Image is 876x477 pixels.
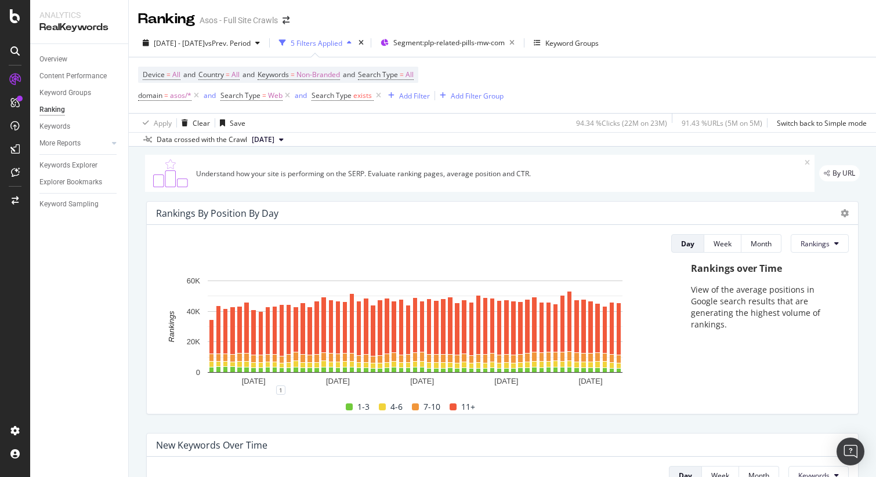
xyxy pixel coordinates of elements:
span: 7-10 [423,400,440,414]
span: Keywords [258,70,289,79]
button: Apply [138,114,172,132]
a: Overview [39,53,120,65]
div: and [204,90,216,100]
span: All [406,67,414,83]
div: legacy label [819,165,860,181]
a: More Reports [39,137,108,150]
img: C0S+odjvPe+dCwPhcw0W2jU4KOcefU0IcxbkVEfgJ6Ft4vBgsVVQAAAABJRU5ErkJggg== [150,159,191,187]
div: 94.34 % Clicks ( 22M on 23M ) [576,118,667,128]
span: = [291,70,295,79]
div: Ranking [138,9,195,29]
span: and [183,70,196,79]
a: Keyword Groups [39,87,120,99]
div: times [356,37,366,49]
div: Keywords [39,121,70,133]
button: Month [741,234,781,253]
div: Keyword Groups [545,38,599,48]
button: 5 Filters Applied [274,34,356,52]
div: Week [714,239,732,249]
text: [DATE] [579,377,603,385]
span: = [262,90,266,100]
span: and [343,70,355,79]
button: Segment:plp-related-pills-mw-com [376,34,519,52]
span: 4-6 [390,400,403,414]
a: Keywords [39,121,120,133]
span: 1-3 [357,400,370,414]
div: Data crossed with the Crawl [157,134,247,145]
div: Keyword Sampling [39,198,99,210]
text: [DATE] [410,377,434,385]
div: Content Performance [39,70,107,82]
span: All [231,67,240,83]
div: Understand how your site is performing on the SERP. Evaluate ranking pages, average position and ... [196,169,805,179]
div: Explorer Bookmarks [39,176,102,188]
div: More Reports [39,137,81,150]
div: Switch back to Simple mode [777,118,867,128]
span: exists [353,90,372,100]
div: Overview [39,53,67,65]
span: Device [143,70,165,79]
div: 5 Filters Applied [291,38,342,48]
div: 1 [276,385,285,395]
span: Country [198,70,224,79]
span: 11+ [461,400,475,414]
span: All [172,67,180,83]
button: Rankings [791,234,849,253]
div: Open Intercom Messenger [837,438,864,465]
div: Asos - Full Site Crawls [200,14,278,26]
span: asos/* [170,88,191,104]
span: = [226,70,230,79]
text: 40K [187,307,200,316]
a: Content Performance [39,70,120,82]
button: Clear [177,114,210,132]
a: Ranking [39,104,120,116]
a: Keywords Explorer [39,159,120,172]
span: Search Type [312,90,352,100]
div: Clear [193,118,210,128]
a: Explorer Bookmarks [39,176,120,188]
div: Save [230,118,245,128]
div: New Keywords Over Time [156,439,267,451]
div: Rankings over Time [691,262,838,275]
button: Add Filter [383,89,430,103]
text: Rankings [167,311,176,343]
span: Rankings [801,239,830,249]
span: domain [138,90,162,100]
div: Keyword Groups [39,87,91,99]
div: Rankings By Position By Day [156,207,278,219]
div: Ranking [39,104,65,116]
span: 2025 Aug. 26th [252,134,274,145]
span: = [164,90,168,100]
text: [DATE] [242,377,266,385]
text: [DATE] [326,377,350,385]
text: 0 [196,368,200,377]
div: and [295,90,307,100]
span: Search Type [220,90,260,100]
div: Month [751,239,772,249]
span: vs Prev. Period [205,38,251,48]
p: View of the average positions in Google search results that are generating the highest volume of ... [691,284,838,330]
span: By URL [832,170,855,177]
div: Add Filter Group [451,91,504,101]
button: and [204,90,216,101]
span: Web [268,88,283,104]
span: Non-Branded [296,67,340,83]
div: arrow-right-arrow-left [283,16,289,24]
button: Switch back to Simple mode [772,114,867,132]
span: [DATE] - [DATE] [154,38,205,48]
text: 20K [187,338,200,347]
div: Analytics [39,9,119,21]
span: = [166,70,171,79]
a: Keyword Sampling [39,198,120,210]
text: [DATE] [494,377,518,385]
button: [DATE] [247,133,288,147]
div: RealKeywords [39,21,119,34]
button: Week [704,234,741,253]
div: Day [681,239,694,249]
svg: A chart. [156,275,675,390]
span: Search Type [358,70,398,79]
div: Keywords Explorer [39,159,97,172]
text: 60K [187,276,200,285]
button: [DATE] - [DATE]vsPrev. Period [138,34,265,52]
